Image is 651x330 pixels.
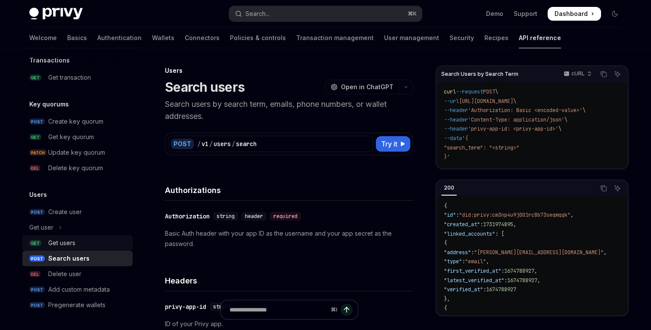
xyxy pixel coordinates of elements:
[444,305,447,311] span: {
[459,212,570,218] span: "did:privy:cm3np4u9j001rc8b73seqmqqk"
[583,107,586,114] span: \
[48,284,110,295] div: Add custom metadata
[376,136,410,152] button: Try it
[29,75,41,81] span: GET
[513,221,516,228] span: ,
[22,266,133,282] a: DELDelete user
[444,212,456,218] span: "id"
[507,277,537,284] span: 1674788927
[468,107,583,114] span: 'Authorization: Basic <encoded-value>'
[165,79,245,95] h1: Search users
[449,28,474,48] a: Security
[468,125,558,132] span: 'privy-app-id: <privy-app-id>'
[441,183,457,193] div: 200
[480,221,483,228] span: :
[612,68,623,80] button: Ask AI
[381,139,397,149] span: Try it
[598,68,609,80] button: Copy the contents from the code block
[229,6,422,22] button: Open search
[444,202,447,209] span: {
[608,7,622,21] button: Toggle dark mode
[444,107,468,114] span: --header
[483,88,495,95] span: POST
[571,70,585,77] p: cURL
[504,277,507,284] span: :
[22,160,133,176] a: DELDelete key quorum
[29,255,45,262] span: POST
[165,98,413,122] p: Search users by search term, emails, phone numbers, or wallet addresses.
[384,28,439,48] a: User management
[444,153,450,160] span: }'
[548,7,601,21] a: Dashboard
[444,125,468,132] span: --header
[341,304,353,316] button: Send message
[444,240,447,246] span: {
[558,125,561,132] span: \
[217,213,235,220] span: string
[48,238,75,248] div: Get users
[444,277,504,284] span: "latest_verified_at"
[22,235,133,251] a: GETGet users
[504,268,534,274] span: 1674788927
[165,66,413,75] div: Users
[29,240,41,246] span: GET
[341,83,394,91] span: Open in ChatGPT
[325,80,399,94] button: Open in ChatGPT
[29,286,45,293] span: POST
[444,249,471,256] span: "address"
[444,144,519,151] span: "search_term": "<string>"
[408,10,417,17] span: ⌘ K
[612,183,623,194] button: Ask AI
[444,296,450,302] span: },
[444,258,462,265] span: "type"
[514,9,537,18] a: Support
[486,9,503,18] a: Demo
[495,88,498,95] span: \
[465,258,486,265] span: "email"
[604,249,607,256] span: ,
[465,314,498,321] span: "farcaster"
[484,28,508,48] a: Recipes
[67,28,87,48] a: Basics
[165,184,413,196] h4: Authorizations
[29,8,83,20] img: dark logo
[29,118,45,125] span: POST
[214,140,231,148] div: users
[270,212,301,221] div: required
[97,28,142,48] a: Authentication
[29,190,47,200] h5: Users
[534,268,537,274] span: ,
[444,116,468,123] span: --header
[165,212,210,221] div: Authorization
[486,286,516,293] span: 1674788927
[229,300,327,319] input: Ask a question...
[474,249,604,256] span: "[PERSON_NAME][EMAIL_ADDRESS][DOMAIN_NAME]"
[165,275,413,286] h4: Headers
[598,183,609,194] button: Copy the contents from the code block
[537,277,540,284] span: ,
[555,9,588,18] span: Dashboard
[22,282,133,297] a: POSTAdd custom metadata
[501,268,504,274] span: :
[29,134,41,140] span: GET
[456,212,459,218] span: :
[185,28,220,48] a: Connectors
[29,165,40,171] span: DEL
[462,135,468,142] span: '{
[483,286,486,293] span: :
[245,9,270,19] div: Search...
[165,228,413,249] p: Basic Auth header with your app ID as the username and your app secret as the password.
[513,98,516,105] span: \
[48,207,82,217] div: Create user
[29,271,40,277] span: DEL
[29,149,46,156] span: PATCH
[444,268,501,274] span: "first_verified_at"
[444,230,495,237] span: "linked_accounts"
[444,88,456,95] span: curl
[22,129,133,145] a: GETGet key quorum
[245,213,263,220] span: header
[441,71,518,78] span: Search Users by Search Term
[48,116,103,127] div: Create key quorum
[22,70,133,85] a: GETGet transaction
[209,140,213,148] div: /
